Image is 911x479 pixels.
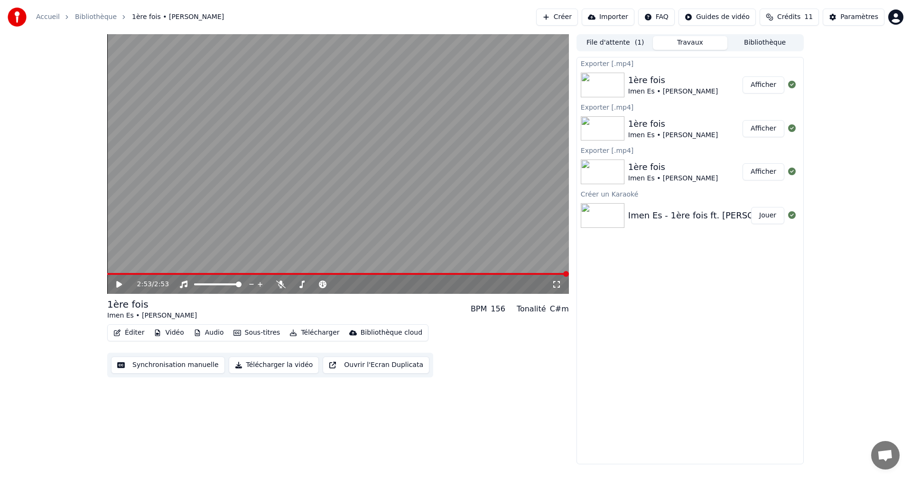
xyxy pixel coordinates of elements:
[628,131,718,140] div: Imen Es • [PERSON_NAME]
[578,36,653,50] button: File d'attente
[190,326,228,339] button: Audio
[517,303,546,315] div: Tonalité
[107,298,197,311] div: 1ère fois
[743,163,784,180] button: Afficher
[471,303,487,315] div: BPM
[550,303,569,315] div: C#m
[107,311,197,320] div: Imen Es • [PERSON_NAME]
[840,12,878,22] div: Paramètres
[823,9,884,26] button: Paramètres
[229,357,319,374] button: Télécharger la vidéo
[137,280,160,289] div: /
[577,144,803,156] div: Exporter [.mp4]
[628,160,718,174] div: 1ère fois
[150,326,187,339] button: Vidéo
[36,12,60,22] a: Accueil
[760,9,819,26] button: Crédits11
[653,36,728,50] button: Travaux
[628,174,718,183] div: Imen Es • [PERSON_NAME]
[777,12,800,22] span: Crédits
[111,357,225,374] button: Synchronisation manuelle
[635,38,644,47] span: ( 1 )
[679,9,756,26] button: Guides de vidéo
[638,9,675,26] button: FAQ
[577,188,803,199] div: Créer un Karaoké
[230,326,284,339] button: Sous-titres
[286,326,343,339] button: Télécharger
[491,303,505,315] div: 156
[110,326,148,339] button: Éditer
[628,209,833,222] div: Imen Es - 1ère fois ft. [PERSON_NAME] (Paroles)
[743,76,784,94] button: Afficher
[628,87,718,96] div: Imen Es • [PERSON_NAME]
[628,74,718,87] div: 1ère fois
[8,8,27,27] img: youka
[577,101,803,113] div: Exporter [.mp4]
[577,57,803,69] div: Exporter [.mp4]
[536,9,578,26] button: Créer
[871,441,900,470] a: Ouvrir le chat
[727,36,802,50] button: Bibliothèque
[132,12,224,22] span: 1ère fois • [PERSON_NAME]
[137,280,152,289] span: 2:53
[361,328,422,338] div: Bibliothèque cloud
[154,280,169,289] span: 2:53
[582,9,634,26] button: Importer
[804,12,813,22] span: 11
[75,12,117,22] a: Bibliothèque
[743,120,784,137] button: Afficher
[323,357,429,374] button: Ouvrir l'Ecran Duplicata
[36,12,224,22] nav: breadcrumb
[628,117,718,131] div: 1ère fois
[751,207,784,224] button: Jouer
